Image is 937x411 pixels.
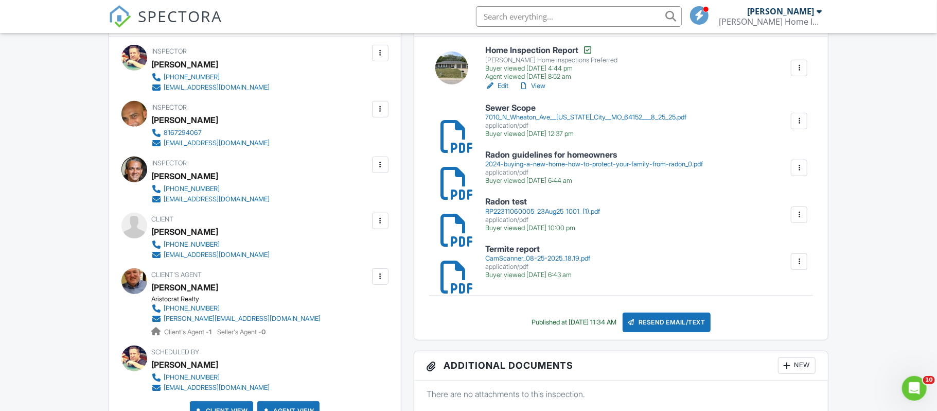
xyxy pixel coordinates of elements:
span: Inspector [152,159,187,167]
a: [EMAIL_ADDRESS][DOMAIN_NAME] [152,250,270,260]
h6: Radon test [485,197,600,207]
div: Buyer viewed [DATE] 6:44 am [485,177,703,185]
a: [PHONE_NUMBER] [152,184,270,194]
div: [EMAIL_ADDRESS][DOMAIN_NAME] [164,195,270,203]
a: [EMAIL_ADDRESS][DOMAIN_NAME] [152,138,270,148]
div: 2024-buying-a-new-home-how-to-protect-your-family-from-radon_0.pdf [485,160,703,168]
div: application/pdf [485,122,686,130]
h3: Additional Documents [414,351,828,381]
div: Buyer viewed [DATE] 10:00 pm [485,224,600,232]
h6: Radon guidelines for homeowners [485,150,703,160]
a: [PERSON_NAME] [152,280,219,295]
strong: 1 [209,328,212,336]
div: [PERSON_NAME] [748,6,815,16]
div: RP22311060005_23Aug25_1001_(1).pdf [485,208,600,216]
span: Client's Agent - [165,328,214,336]
div: [EMAIL_ADDRESS][DOMAIN_NAME] [164,251,270,259]
div: [EMAIL_ADDRESS][DOMAIN_NAME] [164,83,270,92]
a: [EMAIL_ADDRESS][DOMAIN_NAME] [152,194,270,204]
a: [EMAIL_ADDRESS][DOMAIN_NAME] [152,82,270,93]
div: Buyer viewed [DATE] 4:44 pm [485,64,617,73]
div: Agent viewed [DATE] 8:52 am [485,73,617,81]
a: Termite report CamScanner_08-25-2025_18.19.pdf application/pdf Buyer viewed [DATE] 6:43 am [485,245,590,279]
iframe: Intercom live chat [902,376,927,401]
h6: Home Inspection Report [485,45,617,55]
a: Radon guidelines for homeowners 2024-buying-a-new-home-how-to-protect-your-family-from-radon_0.pd... [485,150,703,185]
a: [PERSON_NAME][EMAIL_ADDRESS][DOMAIN_NAME] [152,314,321,324]
div: application/pdf [485,168,703,177]
div: [PHONE_NUMBER] [164,304,220,313]
div: [PHONE_NUMBER] [164,73,220,81]
div: Buyer viewed [DATE] 12:37 pm [485,130,686,138]
a: [PHONE_NUMBER] [152,239,270,250]
a: [PHONE_NUMBER] [152,372,270,383]
div: CamScanner_08-25-2025_18.19.pdf [485,254,590,263]
div: Buyer viewed [DATE] 6:43 am [485,271,590,279]
span: Scheduled By [152,348,200,356]
div: [PHONE_NUMBER] [164,373,220,382]
div: [PERSON_NAME] [152,357,219,372]
a: Home Inspection Report [PERSON_NAME] Home inspections Preferred Buyer viewed [DATE] 4:44 pm Agent... [485,45,617,81]
h6: Termite report [485,245,590,254]
strong: 0 [262,328,266,336]
img: The Best Home Inspection Software - Spectora [109,5,131,28]
span: Inspector [152,104,187,111]
div: [PERSON_NAME] [152,224,219,239]
a: [EMAIL_ADDRESS][DOMAIN_NAME] [152,383,270,393]
div: [EMAIL_ADDRESS][DOMAIN_NAME] [164,139,270,147]
a: [PHONE_NUMBER] [152,72,270,82]
div: [PERSON_NAME][EMAIL_ADDRESS][DOMAIN_NAME] [164,315,321,323]
span: SPECTORA [138,5,223,27]
span: Client [152,215,174,223]
div: [PERSON_NAME] [152,112,219,128]
a: [PHONE_NUMBER] [152,303,321,314]
div: application/pdf [485,216,600,224]
div: [PHONE_NUMBER] [164,185,220,193]
a: SPECTORA [109,14,223,36]
div: 7010_N_Wheaton_Ave__[US_STATE]_City__MO_64152___8_25_25.pdf [485,113,686,122]
span: Seller's Agent - [218,328,266,336]
div: 8167294067 [164,129,202,137]
span: Client's Agent [152,271,202,279]
div: [EMAIL_ADDRESS][DOMAIN_NAME] [164,384,270,392]
h6: Sewer Scope [485,104,686,113]
div: Resend Email/Text [623,313,711,332]
div: [PERSON_NAME] Home inspections Preferred [485,56,617,64]
a: 8167294067 [152,128,270,138]
span: Inspector [152,47,187,55]
div: [PERSON_NAME] [152,57,219,72]
div: application/pdf [485,263,590,271]
div: Published at [DATE] 11:34 AM [532,318,616,327]
div: Aristocrat Realty [152,295,329,303]
div: [PHONE_NUMBER] [164,241,220,249]
a: Edit [485,81,508,91]
a: Radon test RP22311060005_23Aug25_1001_(1).pdf application/pdf Buyer viewed [DATE] 10:00 pm [485,197,600,232]
a: View [519,81,545,91]
span: 10 [923,376,935,384]
input: Search everything... [476,6,682,27]
a: Sewer Scope 7010_N_Wheaton_Ave__[US_STATE]_City__MO_64152___8_25_25.pdf application/pdf Buyer vie... [485,104,686,138]
div: Duncan Home Inspections [719,16,822,27]
div: [PERSON_NAME] [152,168,219,184]
div: New [778,357,816,374]
p: There are no attachments to this inspection. [427,388,816,400]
